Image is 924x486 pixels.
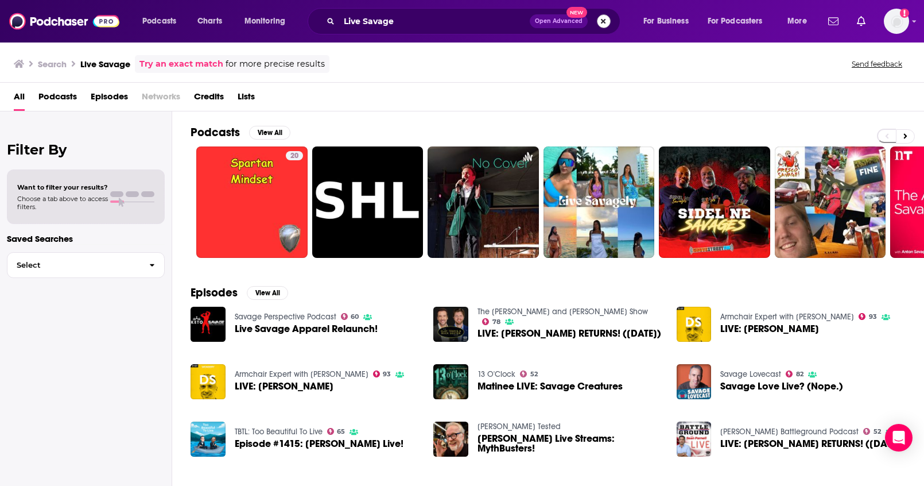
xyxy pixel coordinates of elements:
[677,307,712,342] img: LIVE: Dan Savage
[492,319,500,325] span: 78
[530,14,588,28] button: Open AdvancedNew
[677,422,712,457] img: LIVE: Savage Rich RETURNS! (Nov 29, 2023)
[720,427,859,437] a: Sean Parnell Battleground Podcast
[142,13,176,29] span: Podcasts
[786,371,803,377] a: 82
[884,9,909,34] img: User Profile
[477,422,561,431] a: Adam Savage’s Tested
[286,151,303,160] a: 20
[477,369,515,379] a: 13 O'Clock
[191,125,290,140] a: PodcastsView All
[17,195,108,211] span: Choose a tab above to access filters.
[900,9,909,18] svg: Add a profile image
[566,7,587,18] span: New
[383,372,391,377] span: 93
[884,9,909,34] button: Show profile menu
[477,329,661,338] span: LIVE: [PERSON_NAME] RETURNS! ([DATE])
[535,18,583,24] span: Open Advanced
[477,381,623,391] a: Matinee LIVE: Savage Creatures
[238,87,255,111] a: Lists
[720,439,904,449] span: LIVE: [PERSON_NAME] RETURNS! ([DATE])
[520,371,538,377] a: 52
[7,252,165,278] button: Select
[341,313,359,320] a: 60
[235,324,378,334] a: Live Savage Apparel Relaunch!
[244,13,285,29] span: Monitoring
[7,141,165,158] h2: Filter By
[720,381,843,391] span: Savage Love Live? (Nope.)
[477,434,663,453] a: Adam Savage's Live Streams: MythBusters!
[194,87,224,111] span: Credits
[482,318,500,325] a: 78
[677,364,712,399] a: Savage Love Live? (Nope.)
[14,87,25,111] a: All
[9,10,119,32] img: Podchaser - Follow, Share and Rate Podcasts
[635,12,703,30] button: open menu
[720,324,819,334] span: LIVE: [PERSON_NAME]
[191,286,238,300] h2: Episodes
[433,422,468,457] img: Adam Savage's Live Streams: MythBusters!
[17,183,108,191] span: Want to filter your results?
[191,286,288,300] a: EpisodesView All
[226,57,325,71] span: for more precise results
[643,13,689,29] span: For Business
[779,12,821,30] button: open menu
[7,233,165,244] p: Saved Searches
[190,12,229,30] a: Charts
[191,307,226,342] img: Live Savage Apparel Relaunch!
[235,439,403,449] span: Episode #1415: [PERSON_NAME] Live!
[235,381,333,391] a: LIVE: Dan Savage
[249,126,290,140] button: View All
[869,314,877,319] span: 93
[134,12,191,30] button: open menu
[351,314,359,319] span: 60
[235,439,403,449] a: Episode #1415: Dan Savage Live!
[235,312,336,322] a: Savage Perspective Podcast
[884,9,909,34] span: Logged in as kochristina
[38,59,67,70] h3: Search
[433,307,468,342] img: LIVE: Savage Rich RETURNS! (Nov 29, 2023)
[235,381,333,391] span: LIVE: [PERSON_NAME]
[235,427,323,437] a: TBTL: Too Beautiful To Live
[477,307,648,317] a: The Clay Travis and Buck Sexton Show
[91,87,128,111] a: Episodes
[433,364,468,399] img: Matinee LIVE: Savage Creatures
[191,422,226,457] img: Episode #1415: Dan Savage Live!
[339,12,530,30] input: Search podcasts, credits, & more...
[373,371,391,377] a: 93
[796,372,803,377] span: 82
[824,11,843,31] a: Show notifications dropdown
[247,286,288,300] button: View All
[720,312,854,322] a: Armchair Expert with Dax Shepard
[191,364,226,399] img: LIVE: Dan Savage
[700,12,779,30] button: open menu
[859,313,877,320] a: 93
[787,13,807,29] span: More
[885,424,913,452] div: Open Intercom Messenger
[337,429,345,434] span: 65
[327,428,345,435] a: 65
[236,12,300,30] button: open menu
[139,57,223,71] a: Try an exact match
[290,151,298,162] span: 20
[142,87,180,111] span: Networks
[7,261,140,269] span: Select
[38,87,77,111] a: Podcasts
[863,428,881,435] a: 52
[197,13,222,29] span: Charts
[852,11,870,31] a: Show notifications dropdown
[235,369,368,379] a: Armchair Expert with Dax Shepard
[191,125,240,140] h2: Podcasts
